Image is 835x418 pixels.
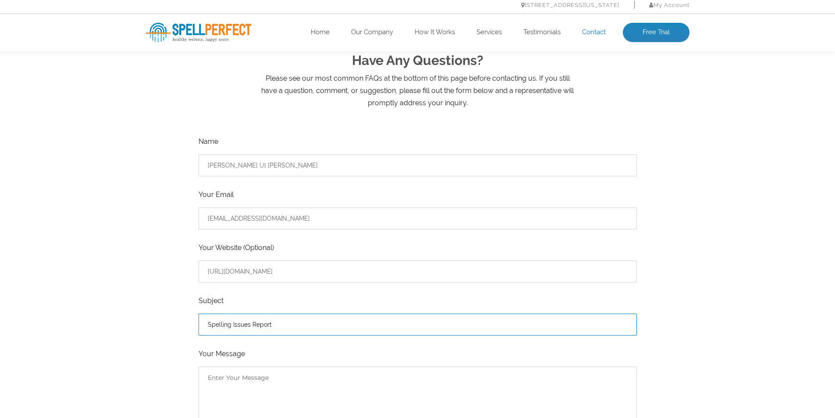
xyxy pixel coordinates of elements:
[199,295,637,307] label: Subject
[476,28,502,37] a: Services
[199,207,637,229] input: Enter Your Email*
[523,28,561,37] a: Testimonials
[521,2,619,8] a: [STREET_ADDRESS][US_STATE]
[260,72,576,109] p: Please see our most common FAQs at the bottom of this page before contacting us. If you still hav...
[582,28,606,37] a: Contact
[623,23,689,42] a: Free Trial
[311,28,330,37] a: Home
[199,314,637,336] input: Enter Your Subject*
[199,189,637,201] label: Your Email
[199,136,637,148] label: Name
[199,154,637,176] input: Enter Your Name*
[199,242,637,254] label: Your Website (Optional)
[199,261,637,282] input: Enter Your Website Url
[415,28,455,37] a: How It Works
[351,28,393,37] a: Our Company
[649,2,689,8] a: My Account
[146,49,689,72] h2: Have Any Questions?
[199,348,637,360] label: Your Message
[146,23,251,43] img: SpellPerfect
